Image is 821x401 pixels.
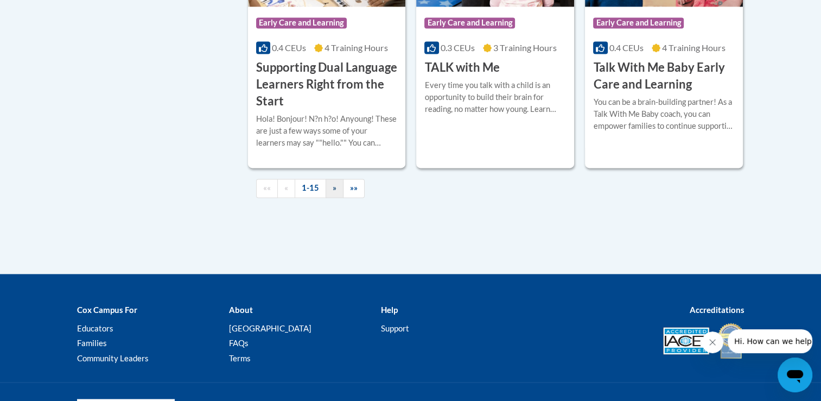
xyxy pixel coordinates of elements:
span: 0.4 CEUs [272,42,306,53]
span: «« [263,183,271,192]
span: Early Care and Learning [424,17,515,28]
a: Begining [256,179,278,198]
img: Accredited IACET® Provider [663,327,709,354]
span: 0.4 CEUs [609,42,644,53]
a: Educators [77,323,113,333]
div: You can be a brain-building partner! As a Talk With Me Baby coach, you can empower families to co... [593,96,735,132]
b: Cox Campus For [77,305,137,315]
a: Community Leaders [77,353,149,362]
a: Previous [277,179,295,198]
h3: Talk With Me Baby Early Care and Learning [593,59,735,93]
span: 4 Training Hours [662,42,725,53]
a: Next [326,179,343,198]
b: About [228,305,252,315]
a: [GEOGRAPHIC_DATA] [228,323,311,333]
span: »» [350,183,358,192]
iframe: Close message [702,331,723,353]
span: Hi. How can we help? [7,8,88,16]
h3: TALK with Me [424,59,499,76]
span: Early Care and Learning [593,17,684,28]
span: » [333,183,336,192]
a: Terms [228,353,250,362]
div: Hola! Bonjour! N?n h?o! Anyoung! These are just a few ways some of your learners may say ""hello.... [256,113,398,149]
a: End [343,179,365,198]
span: « [284,183,288,192]
iframe: Message from company [728,329,812,353]
iframe: Button to launch messaging window [778,358,812,392]
span: Early Care and Learning [256,17,347,28]
span: 0.3 CEUs [441,42,475,53]
a: Families [77,338,107,348]
a: FAQs [228,338,248,348]
img: IDA® Accredited [717,322,744,360]
div: Every time you talk with a child is an opportunity to build their brain for reading, no matter ho... [424,79,566,115]
span: 4 Training Hours [324,42,388,53]
span: 3 Training Hours [493,42,557,53]
b: Accreditations [690,305,744,315]
a: 1-15 [295,179,326,198]
b: Help [380,305,397,315]
h3: Supporting Dual Language Learners Right from the Start [256,59,398,109]
a: Support [380,323,409,333]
